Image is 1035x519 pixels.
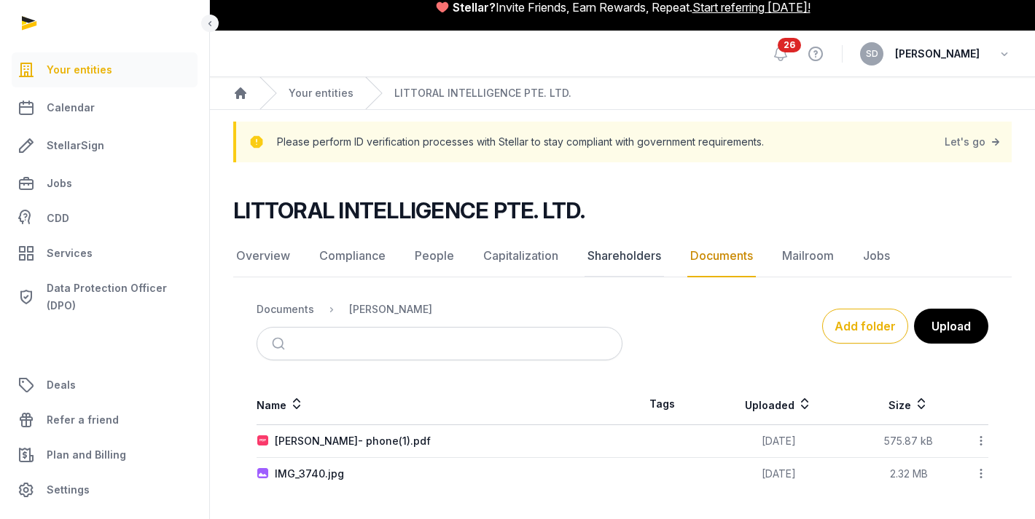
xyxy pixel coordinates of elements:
nav: Tabs [233,235,1012,277]
nav: Breadcrumb [210,77,1035,110]
span: [DATE] [762,435,796,447]
span: Services [47,245,93,262]
span: 26 [778,38,801,52]
a: Capitalization [480,235,561,277]
span: CDD [47,210,69,227]
div: IMG_3740.jpg [275,467,344,481]
p: Please perform ID verification processes with Stellar to stay compliant with government requireme... [277,132,764,152]
a: Services [12,236,198,271]
a: Documents [687,235,756,277]
a: Compliance [316,235,388,277]
div: Documents [257,302,314,317]
a: Shareholders [585,235,664,277]
button: Submit [263,328,297,360]
span: StellarSign [47,137,104,154]
nav: Breadcrumb [257,292,622,327]
div: [PERSON_NAME]- phone(1).pdf [275,434,431,448]
span: Calendar [47,99,95,116]
a: Let's go [945,132,1003,152]
span: Data Protection Officer (DPO) [47,280,192,314]
div: [PERSON_NAME] [349,302,432,317]
span: Jobs [47,175,72,192]
iframe: Chat Widget [962,449,1035,519]
th: Name [257,384,622,425]
a: Refer a friend [12,403,198,437]
a: Your entities [289,86,354,100]
a: Mailroom [779,235,837,277]
button: SD [860,42,883,66]
a: Calendar [12,90,198,125]
th: Size [856,384,962,425]
a: Your entities [12,52,198,87]
a: LITTORAL INTELLIGENCE PTE. LTD. [394,86,571,100]
a: Jobs [860,235,893,277]
a: Settings [12,472,198,507]
th: Uploaded [701,384,856,425]
a: Deals [12,368,198,403]
a: Jobs [12,166,198,201]
td: 575.87 kB [856,425,962,458]
a: StellarSign [12,128,198,163]
span: Settings [47,481,90,499]
a: Overview [233,235,293,277]
span: [DATE] [762,467,796,480]
td: 2.32 MB [856,458,962,491]
span: Plan and Billing [47,446,126,464]
h2: LITTORAL INTELLIGENCE PTE. LTD. [233,197,585,223]
button: Upload [914,309,988,344]
span: [PERSON_NAME] [895,45,980,63]
span: Your entities [47,61,112,79]
a: People [412,235,457,277]
span: Deals [47,376,76,394]
img: image.svg [257,468,269,480]
img: pdf.svg [257,435,269,447]
button: Add folder [822,309,908,344]
a: Plan and Billing [12,437,198,472]
span: Refer a friend [47,411,119,429]
a: CDD [12,204,198,233]
a: Data Protection Officer (DPO) [12,274,198,320]
th: Tags [622,384,701,425]
span: SD [866,49,878,58]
